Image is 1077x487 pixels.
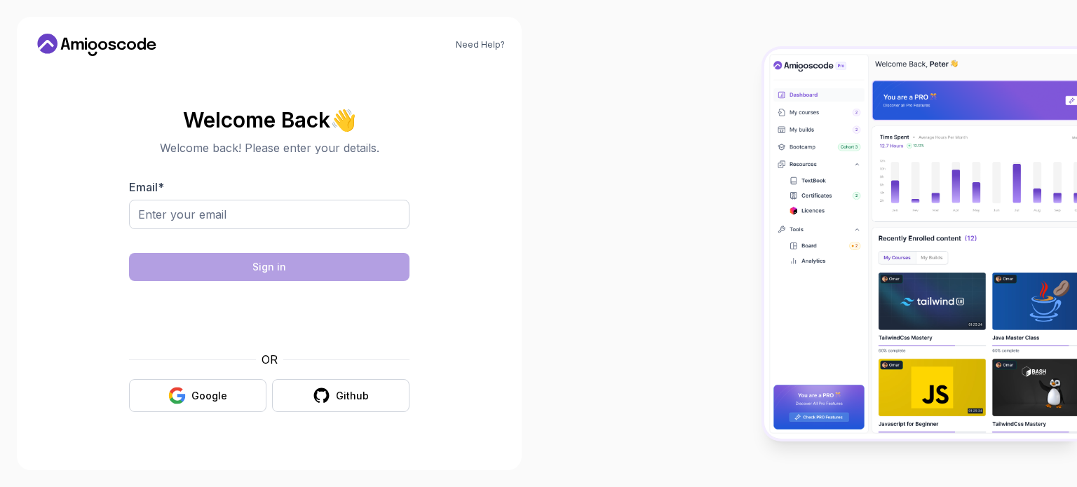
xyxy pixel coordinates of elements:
[34,34,160,56] a: Home link
[129,139,409,156] p: Welcome back! Please enter your details.
[262,351,278,368] p: OR
[163,289,375,343] iframe: Widget containing checkbox for hCaptcha security challenge
[330,109,356,131] span: 👋
[129,253,409,281] button: Sign in
[129,180,164,194] label: Email *
[336,389,369,403] div: Github
[252,260,286,274] div: Sign in
[456,39,505,50] a: Need Help?
[129,109,409,131] h2: Welcome Back
[272,379,409,412] button: Github
[191,389,227,403] div: Google
[129,200,409,229] input: Enter your email
[129,379,266,412] button: Google
[764,49,1077,439] img: Amigoscode Dashboard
